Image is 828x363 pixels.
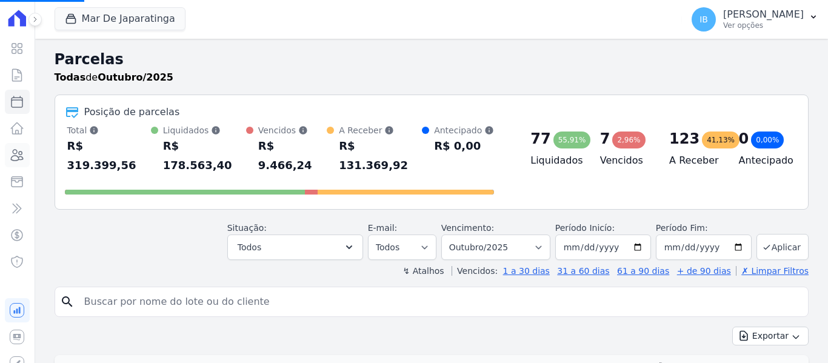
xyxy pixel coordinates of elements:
[67,124,151,136] div: Total
[339,136,422,175] div: R$ 131.369,92
[55,72,86,83] strong: Todas
[555,223,615,233] label: Período Inicío:
[702,132,740,148] div: 41,13%
[258,124,327,136] div: Vencidos
[77,290,803,314] input: Buscar por nome do lote ou do cliente
[227,223,267,233] label: Situação:
[530,153,580,168] h4: Liquidados
[736,266,809,276] a: ✗ Limpar Filtros
[452,266,498,276] label: Vencidos:
[530,129,550,148] div: 77
[669,153,719,168] h4: A Receber
[682,2,828,36] button: IB [PERSON_NAME] Ver opções
[434,136,494,156] div: R$ 0,00
[557,266,609,276] a: 31 a 60 dias
[55,70,173,85] p: de
[739,153,789,168] h4: Antecipado
[739,129,749,148] div: 0
[55,48,809,70] h2: Parcelas
[67,136,151,175] div: R$ 319.399,56
[163,124,246,136] div: Liquidados
[617,266,669,276] a: 61 a 90 dias
[677,266,731,276] a: + de 90 dias
[612,132,645,148] div: 2,96%
[600,153,650,168] h4: Vencidos
[368,223,398,233] label: E-mail:
[553,132,591,148] div: 55,91%
[258,136,327,175] div: R$ 9.466,24
[751,132,784,148] div: 0,00%
[756,234,809,260] button: Aplicar
[699,15,708,24] span: IB
[163,136,246,175] div: R$ 178.563,40
[441,223,494,233] label: Vencimento:
[238,240,261,255] span: Todos
[656,222,752,235] label: Período Fim:
[723,8,804,21] p: [PERSON_NAME]
[84,105,180,119] div: Posição de parcelas
[98,72,173,83] strong: Outubro/2025
[227,235,363,260] button: Todos
[732,327,809,345] button: Exportar
[669,129,699,148] div: 123
[339,124,422,136] div: A Receber
[402,266,444,276] label: ↯ Atalhos
[434,124,494,136] div: Antecipado
[55,7,185,30] button: Mar De Japaratinga
[600,129,610,148] div: 7
[503,266,550,276] a: 1 a 30 dias
[60,295,75,309] i: search
[723,21,804,30] p: Ver opções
